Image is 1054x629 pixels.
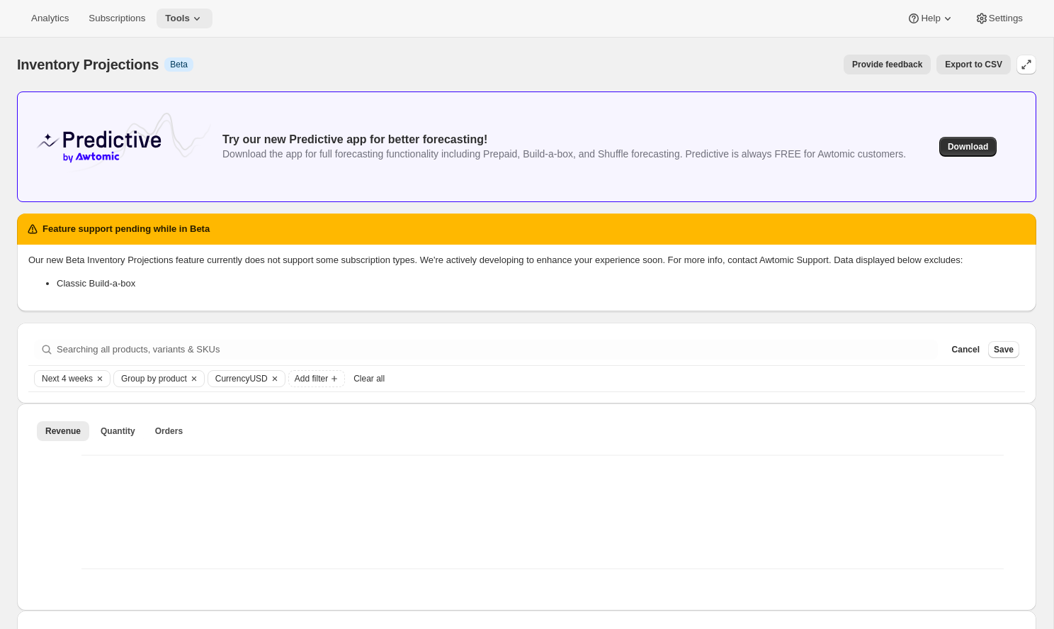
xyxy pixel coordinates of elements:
span: Analytics [31,13,69,24]
span: Provide feedback [852,59,922,70]
span: Save [994,344,1014,355]
button: Clear [187,371,201,386]
button: Export to CSV [936,55,1011,74]
span: Settings [989,13,1023,24]
h2: Feature support pending while in Beta [42,222,210,236]
button: Help [898,9,963,28]
button: Revenue [37,421,89,441]
span: Revenue [45,425,81,437]
div: Download the app for full forecasting functionality including Prepaid, Build-a-box, and Shuffle f... [222,147,906,161]
span: Clear all [353,373,385,384]
div: Our new Beta Inventory Projections feature currently does not support some subscription types. We... [28,253,1025,291]
button: Clear all [348,370,390,387]
span: Quantity [101,425,135,437]
button: Subscriptions [80,9,154,28]
button: Cancel [946,341,985,358]
span: Download [948,141,988,152]
button: Clear [93,371,107,386]
button: Currency ,USD [208,371,268,386]
span: Tools [165,13,190,24]
button: Next 4 weeks [35,371,93,386]
button: Provide feedback [844,55,931,74]
li: Classic Build-a-box [57,277,1025,291]
button: Save [988,341,1019,358]
span: Help [921,13,940,24]
span: Subscriptions [89,13,145,24]
span: Beta [170,59,188,70]
span: Next 4 weeks [42,373,93,384]
span: Try our new Predictive app for better forecasting! [222,133,487,145]
button: Group by product [114,371,187,386]
span: Orders [155,425,183,437]
button: Download [939,137,997,157]
span: Currency USD [215,373,268,384]
input: Searching all products, variants & SKUs [57,340,938,360]
button: Clear [268,371,282,386]
div: Revenue [28,446,1025,599]
button: Settings [966,9,1031,28]
button: Tools [157,9,212,28]
span: Inventory Projections [17,57,159,72]
span: Add filter [295,373,328,384]
span: Export to CSV [945,59,1002,70]
span: Cancel [952,344,980,355]
button: Analytics [23,9,77,28]
span: Group by product [121,373,187,384]
button: Add filter [288,370,345,387]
